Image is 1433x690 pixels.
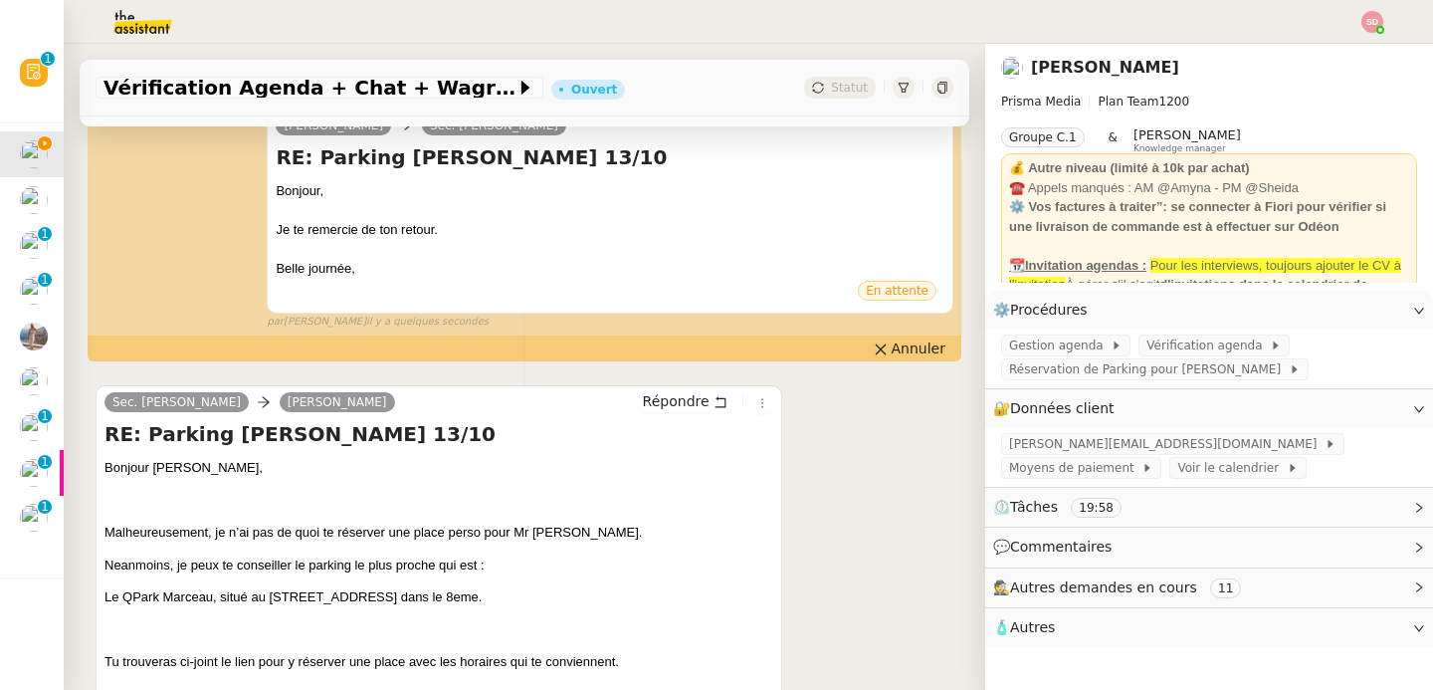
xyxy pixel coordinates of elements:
[993,539,1121,555] span: 💬
[1009,256,1409,392] div: À gérer s'il s'agit (procédure "Gestion agenda" - Ne pas accepter les évènements dans l'agenda de...
[1177,458,1286,478] span: Voir le calendrier
[831,81,868,95] span: Statut
[993,397,1123,420] span: 🔐
[1098,95,1158,109] span: Plan Team
[38,500,52,514] nz-badge-sup: 1
[985,569,1433,607] div: 🕵️Autres demandes en cours 11
[20,140,48,168] img: users%2F9GXHdUEgf7ZlSXdwo7B3iBDT3M02%2Favatar%2Fimages.jpeg
[1009,458,1141,478] span: Moyens de paiement
[267,314,284,331] span: par
[104,654,619,669] span: Tu trouveras ci-joint le lien pour y réserver une place avec les horaires qui te conviennent.
[1009,359,1289,379] span: Réservation de Parking pour [PERSON_NAME]
[276,116,391,134] a: [PERSON_NAME]
[276,143,944,171] h4: RE: Parking [PERSON_NAME] 13/10
[20,459,48,487] img: users%2FrZ9hsAwvZndyAxvpJrwIinY54I42%2Favatar%2FChatGPT%20Image%201%20aou%CC%82t%202025%2C%2011_1...
[20,186,48,214] img: users%2FNsDxpgzytqOlIY2WSYlFcHtx26m1%2Favatar%2F8901.jpg
[104,393,249,411] a: Sec. [PERSON_NAME]
[267,314,489,331] small: [PERSON_NAME]
[1010,499,1058,515] span: Tâches
[1009,434,1325,454] span: [PERSON_NAME][EMAIL_ADDRESS][DOMAIN_NAME]
[1009,258,1401,293] span: Pour les interviews, toujours ajouter le CV à l'invitation
[276,181,944,201] div: Bonjour,
[866,284,928,298] span: En attente
[366,314,489,331] span: il y a quelques secondes
[104,525,642,540] span: Malheureusement, je n’ai pas de quoi te réserver une place perso pour Mr [PERSON_NAME].
[1159,95,1190,109] span: 1200
[103,78,515,98] span: Vérification Agenda + Chat + Wagram (9h et 14h)
[1133,143,1226,154] span: Knowledge manager
[41,409,49,427] p: 1
[20,231,48,259] img: users%2FNsDxpgzytqOlIY2WSYlFcHtx26m1%2Favatar%2F8901.jpg
[1009,160,1250,175] strong: 💰 Autre niveau (limité à 10k par achat)
[104,589,482,604] span: Le QPark Marceau, situé au [STREET_ADDRESS] dans le 8eme.
[1009,178,1409,198] div: ☎️ Appels manqués : AM @Amyna - PM @Sheida
[993,299,1097,322] span: ⚙️
[1001,57,1023,79] img: users%2F9GXHdUEgf7ZlSXdwo7B3iBDT3M02%2Favatar%2Fimages.jpeg
[104,420,773,448] h4: RE: Parking [PERSON_NAME] 13/10
[41,500,49,518] p: 1
[1009,336,1111,355] span: Gestion agenda
[636,390,734,412] button: Répondre
[104,460,263,475] span: Bonjour [PERSON_NAME],
[1001,95,1081,109] span: Prisma Media
[1009,258,1146,273] u: 📆Invitation agendas :
[1210,578,1241,598] nz-tag: 11
[993,579,1249,595] span: 🕵️
[422,116,566,134] a: Sec. [PERSON_NAME]
[985,291,1433,330] div: ⚙️Procédures
[1109,127,1118,153] span: &
[41,227,49,245] p: 1
[41,52,55,66] nz-badge-sup: 1
[20,323,48,350] img: 9c41a674-290d-4aa4-ad60-dbefefe1e183
[20,504,48,532] img: users%2FNsDxpgzytqOlIY2WSYlFcHtx26m1%2Favatar%2F8901.jpg
[20,277,48,305] img: users%2FNsDxpgzytqOlIY2WSYlFcHtx26m1%2Favatar%2F8901.jpg
[1009,199,1386,234] strong: ⚙️ Vos factures à traiter”: se connecter à Fiori pour vérifier si une livraison de commande est à...
[41,455,49,473] p: 1
[276,259,944,279] div: Belle journée,
[1133,127,1241,153] app-user-label: Knowledge manager
[985,488,1433,527] div: ⏲️Tâches 19:58
[993,619,1055,635] span: 🧴
[38,273,52,287] nz-badge-sup: 1
[38,409,52,423] nz-badge-sup: 1
[280,393,395,411] a: [PERSON_NAME]
[1010,619,1055,635] span: Autres
[104,558,485,573] span: Neanmoins, je peux te conseiller le parking le plus proche qui est :
[276,220,944,240] div: Je te remercie de ton retour.
[1133,127,1241,142] span: [PERSON_NAME]
[866,338,953,359] button: Annuler
[985,389,1433,428] div: 🔐Données client
[1010,302,1088,318] span: Procédures
[1001,127,1085,147] nz-tag: Groupe C.1
[571,84,617,96] div: Ouvert
[892,339,945,358] span: Annuler
[985,528,1433,567] div: 💬Commentaires
[993,499,1138,515] span: ⏲️
[1010,539,1112,555] span: Commentaires
[20,413,48,441] img: users%2FrZ9hsAwvZndyAxvpJrwIinY54I42%2Favatar%2FChatGPT%20Image%201%20aou%CC%82t%202025%2C%2011_1...
[1361,11,1383,33] img: svg
[38,455,52,469] nz-badge-sup: 1
[643,391,710,411] span: Répondre
[1010,579,1197,595] span: Autres demandes en cours
[1009,277,1367,312] strong: d'invitations dans le calendrier de [PERSON_NAME]
[38,227,52,241] nz-badge-sup: 1
[41,273,49,291] p: 1
[1010,400,1115,416] span: Données client
[1146,336,1270,355] span: Vérification agenda
[985,608,1433,647] div: 🧴Autres
[1031,58,1179,77] a: [PERSON_NAME]
[20,367,48,395] img: users%2FrZ9hsAwvZndyAxvpJrwIinY54I42%2Favatar%2FChatGPT%20Image%201%20aou%CC%82t%202025%2C%2011_1...
[1071,498,1122,518] nz-tag: 19:58
[44,52,52,70] p: 1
